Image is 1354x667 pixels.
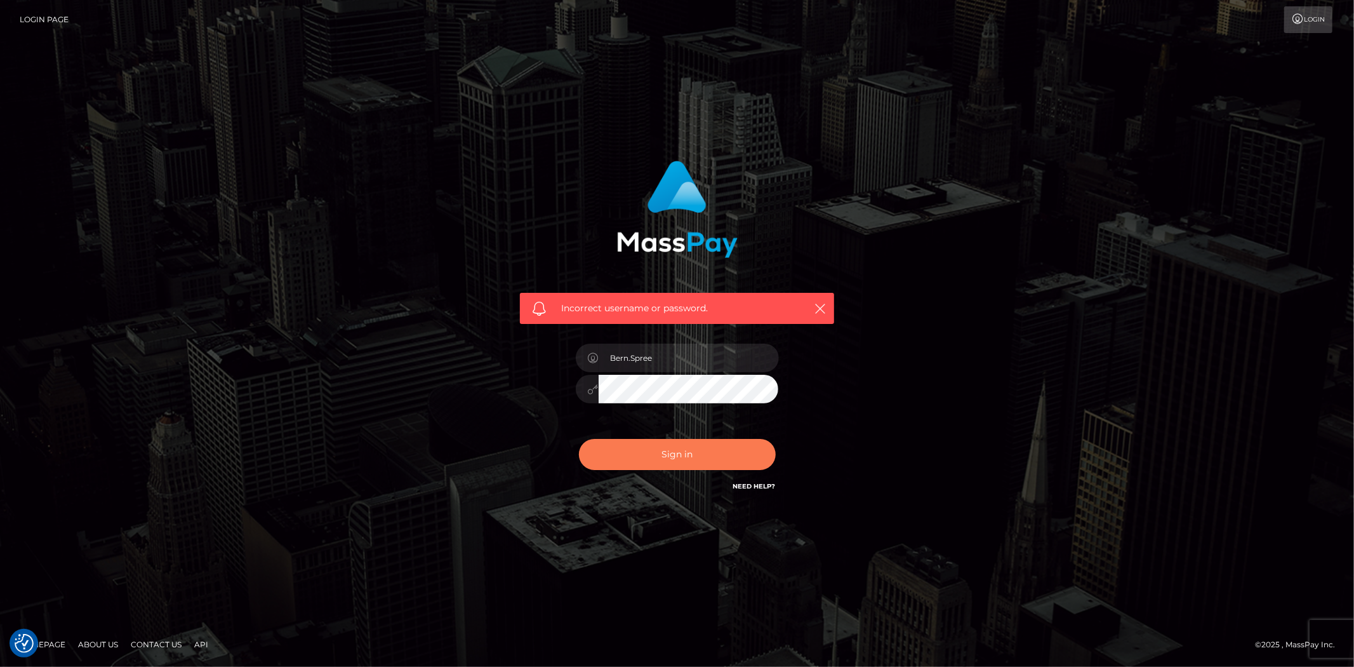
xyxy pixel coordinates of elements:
[20,6,69,33] a: Login Page
[1284,6,1332,33] a: Login
[561,302,793,315] span: Incorrect username or password.
[15,634,34,653] button: Consent Preferences
[73,635,123,654] a: About Us
[1255,638,1344,652] div: © 2025 , MassPay Inc.
[14,635,70,654] a: Homepage
[126,635,187,654] a: Contact Us
[579,439,776,470] button: Sign in
[733,482,776,490] a: Need Help?
[599,344,779,372] input: Username...
[617,161,738,258] img: MassPay Login
[189,635,213,654] a: API
[15,634,34,653] img: Revisit consent button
